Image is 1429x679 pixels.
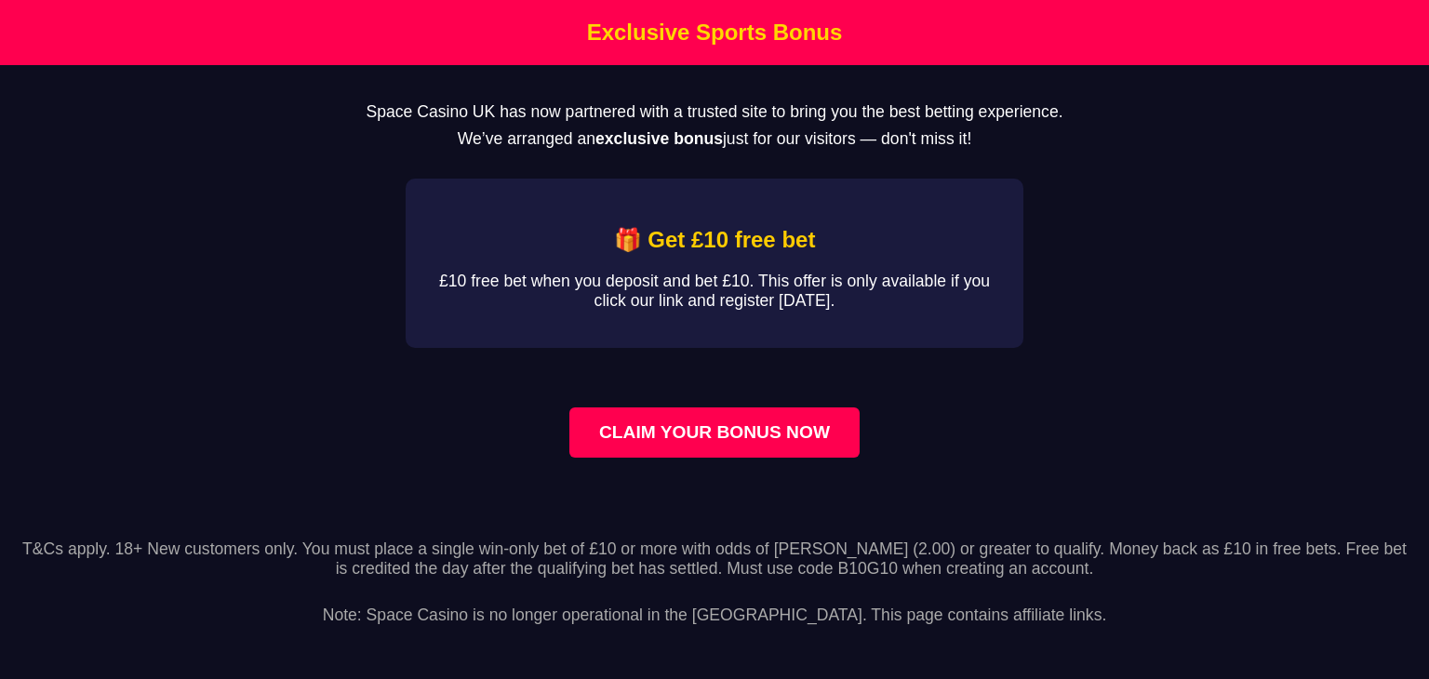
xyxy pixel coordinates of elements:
h2: 🎁 Get £10 free bet [435,227,994,253]
p: We’ve arranged an just for our visitors — don't miss it! [30,129,1399,149]
strong: exclusive bonus [595,129,723,148]
h1: Exclusive Sports Bonus [5,20,1424,46]
p: Space Casino UK has now partnered with a trusted site to bring you the best betting experience. [30,102,1399,122]
p: £10 free bet when you deposit and bet £10. This offer is only available if you click our link and... [435,272,994,311]
div: Affiliate Bonus [406,179,1023,348]
a: Claim your bonus now [569,407,860,458]
p: Note: Space Casino is no longer operational in the [GEOGRAPHIC_DATA]. This page contains affiliat... [15,586,1414,625]
p: T&Cs apply. 18+ New customers only. You must place a single win-only bet of £10 or more with odds... [15,539,1414,579]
